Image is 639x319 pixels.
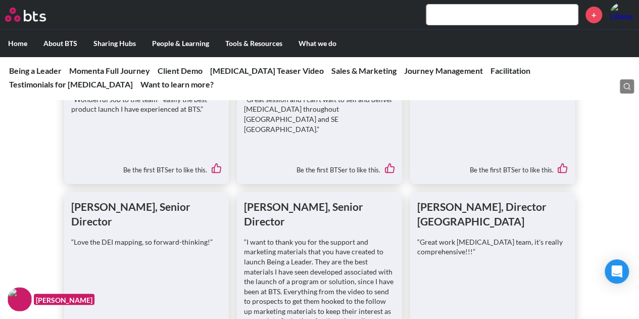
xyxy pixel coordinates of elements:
[144,30,217,57] label: People & Learning
[8,287,32,311] img: F
[244,95,395,134] p: “Great session and I can't wait to sell and deliver [MEDICAL_DATA] throughout [GEOGRAPHIC_DATA] a...
[610,3,634,27] a: Profile
[417,199,568,229] h1: [PERSON_NAME], Director [GEOGRAPHIC_DATA]
[85,30,144,57] label: Sharing Hubs
[71,156,222,177] div: Be the first BTSer to like this.
[490,66,530,75] a: Facilitation
[331,66,397,75] a: Sales & Marketing
[35,30,85,57] label: About BTS
[244,156,395,177] div: Be the first BTSer to like this.
[404,66,483,75] a: Journey Management
[5,8,46,22] img: BTS Logo
[244,199,395,229] h1: [PERSON_NAME], Senior Director
[5,8,65,22] a: Go home
[158,66,203,75] a: Client Demo
[9,79,133,89] a: Testimonials for [MEDICAL_DATA]
[71,237,222,247] p: “Love the DEI mapping, so forward-thinking!”
[69,66,150,75] a: Momenta Full Journey
[417,237,568,257] p: “Great work [MEDICAL_DATA] team, it's really comprehensive!!!”
[9,66,62,75] a: Being a Leader
[210,66,324,75] a: [MEDICAL_DATA] Teaser Video
[290,30,345,57] label: What we do
[610,3,634,27] img: Liliane Duquesnois Dubois
[71,95,222,114] p: “Wonderful Job to the team - easily the best product launch I have experienced at BTS.”
[140,79,214,89] a: Want to learn more?
[71,199,222,229] h1: [PERSON_NAME], Senior Director
[417,156,568,177] div: Be the first BTSer to like this.
[34,294,94,305] figcaption: [PERSON_NAME]
[605,259,629,284] div: Open Intercom Messenger
[585,7,602,23] a: +
[217,30,290,57] label: Tools & Resources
